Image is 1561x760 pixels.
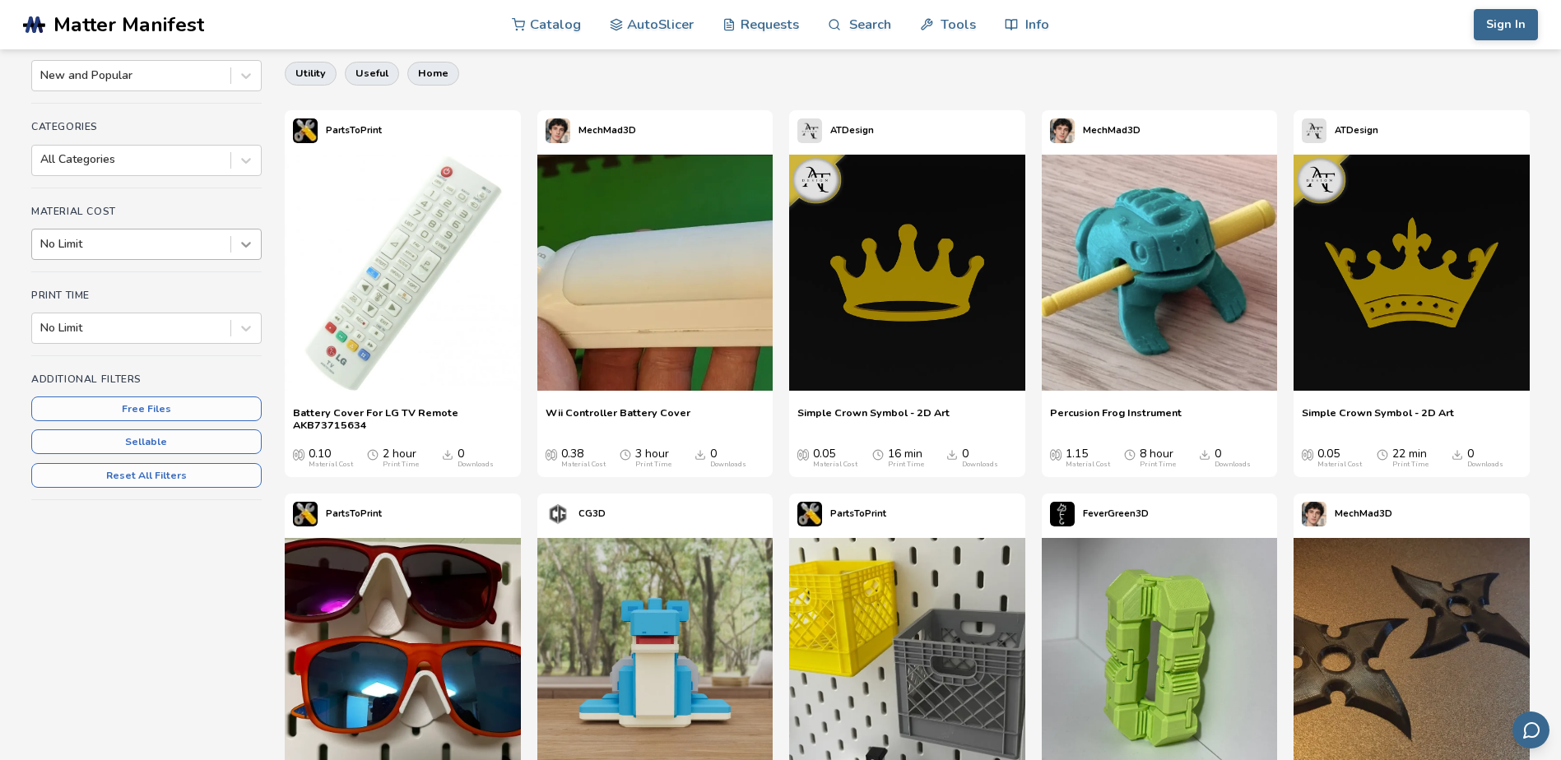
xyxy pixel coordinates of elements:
[962,447,998,469] div: 0
[578,505,606,522] p: CG3D
[888,461,924,469] div: Print Time
[31,373,262,385] h4: Additional Filters
[946,447,958,461] span: Downloads
[537,494,614,535] a: CG3D's profileCG3D
[309,461,353,469] div: Material Cost
[1467,447,1503,469] div: 0
[293,502,318,526] img: PartsToPrint's profile
[561,447,606,469] div: 0.38
[1474,9,1538,40] button: Sign In
[813,447,857,469] div: 0.05
[285,110,390,151] a: PartsToPrint's profilePartsToPrint
[830,505,886,522] p: PartsToPrint
[40,153,44,166] input: All Categories
[797,502,822,526] img: PartsToPrint's profile
[537,110,644,151] a: MechMad3D's profileMechMad3D
[407,62,459,85] button: home
[797,406,950,431] a: Simple Crown Symbol - 2D Art
[1302,447,1313,461] span: Average Cost
[1392,447,1429,469] div: 22 min
[561,461,606,469] div: Material Cost
[888,447,924,469] div: 16 min
[1335,122,1378,139] p: ATDesign
[293,406,513,431] a: Battery Cover For LG TV Remote AKB73715634
[1083,122,1141,139] p: MechMad3D
[345,62,399,85] button: useful
[1452,447,1463,461] span: Downloads
[546,502,570,526] img: CG3D's profile
[1302,118,1326,143] img: ATDesign's profile
[285,494,390,535] a: PartsToPrint's profilePartsToPrint
[813,461,857,469] div: Material Cost
[367,447,379,461] span: Average Print Time
[872,447,884,461] span: Average Print Time
[1083,505,1149,522] p: FeverGreen3D
[53,13,204,36] span: Matter Manifest
[31,429,262,454] button: Sellable
[1199,447,1210,461] span: Downloads
[789,494,894,535] a: PartsToPrint's profilePartsToPrint
[1050,502,1075,526] img: FeverGreen3D's profile
[1294,494,1401,535] a: MechMad3D's profileMechMad3D
[1066,447,1110,469] div: 1.15
[695,447,706,461] span: Downloads
[309,447,353,469] div: 0.10
[1392,461,1429,469] div: Print Time
[458,461,494,469] div: Downloads
[31,463,262,488] button: Reset All Filters
[293,447,304,461] span: Average Cost
[1050,447,1062,461] span: Average Cost
[546,118,570,143] img: MechMad3D's profile
[285,62,337,85] button: utility
[1467,461,1503,469] div: Downloads
[635,461,671,469] div: Print Time
[31,206,262,217] h4: Material Cost
[1215,461,1251,469] div: Downloads
[458,447,494,469] div: 0
[1377,447,1388,461] span: Average Print Time
[326,122,382,139] p: PartsToPrint
[1317,447,1362,469] div: 0.05
[635,447,671,469] div: 3 hour
[1066,461,1110,469] div: Material Cost
[31,121,262,132] h4: Categories
[1140,447,1176,469] div: 8 hour
[578,122,636,139] p: MechMad3D
[1512,711,1549,748] button: Send feedback via email
[710,447,746,469] div: 0
[797,447,809,461] span: Average Cost
[326,505,382,522] p: PartsToPrint
[1335,505,1392,522] p: MechMad3D
[293,118,318,143] img: PartsToPrint's profile
[31,396,262,421] button: Free Files
[383,447,419,469] div: 2 hour
[1302,406,1454,431] a: Simple Crown Symbol - 2D Art
[1302,502,1326,526] img: MechMad3D's profile
[40,322,44,335] input: No Limit
[1042,110,1149,151] a: MechMad3D's profileMechMad3D
[830,122,874,139] p: ATDesign
[442,447,453,461] span: Downloads
[789,110,882,151] a: ATDesign's profileATDesign
[1042,494,1157,535] a: FeverGreen3D's profileFeverGreen3D
[962,461,998,469] div: Downloads
[383,461,419,469] div: Print Time
[1124,447,1136,461] span: Average Print Time
[40,69,44,82] input: New and Popular
[31,290,262,301] h4: Print Time
[546,447,557,461] span: Average Cost
[620,447,631,461] span: Average Print Time
[546,406,690,431] span: Wii Controller Battery Cover
[1317,461,1362,469] div: Material Cost
[1215,447,1251,469] div: 0
[1050,118,1075,143] img: MechMad3D's profile
[1050,406,1182,431] a: Percusion Frog Instrument
[710,461,746,469] div: Downloads
[40,238,44,251] input: No Limit
[797,118,822,143] img: ATDesign's profile
[1294,110,1387,151] a: ATDesign's profileATDesign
